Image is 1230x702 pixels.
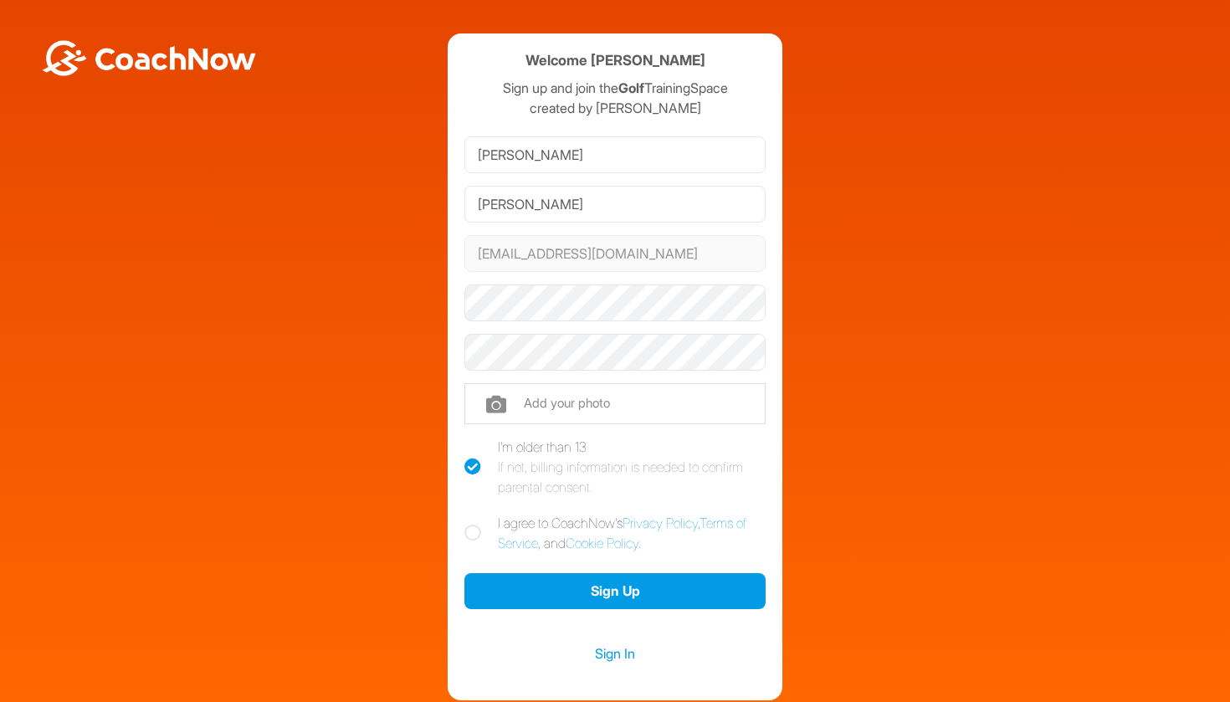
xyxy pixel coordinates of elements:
[464,186,766,223] input: Last Name
[40,40,258,76] img: BwLJSsUCoWCh5upNqxVrqldRgqLPVwmV24tXu5FoVAoFEpwwqQ3VIfuoInZCoVCoTD4vwADAC3ZFMkVEQFDAAAAAElFTkSuQmCC
[566,535,638,551] a: Cookie Policy
[464,573,766,609] button: Sign Up
[623,515,698,531] a: Privacy Policy
[464,98,766,118] p: created by [PERSON_NAME]
[464,235,766,272] input: Email
[498,515,746,551] a: Terms of Service
[525,50,705,71] h4: Welcome [PERSON_NAME]
[464,643,766,664] a: Sign In
[464,136,766,173] input: First Name
[618,79,644,96] strong: Golf
[464,78,766,98] p: Sign up and join the TrainingSpace
[498,437,766,497] div: I'm older than 13
[498,457,766,497] div: If not, billing information is needed to confirm parental consent.
[464,513,766,553] label: I agree to CoachNow's , , and .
